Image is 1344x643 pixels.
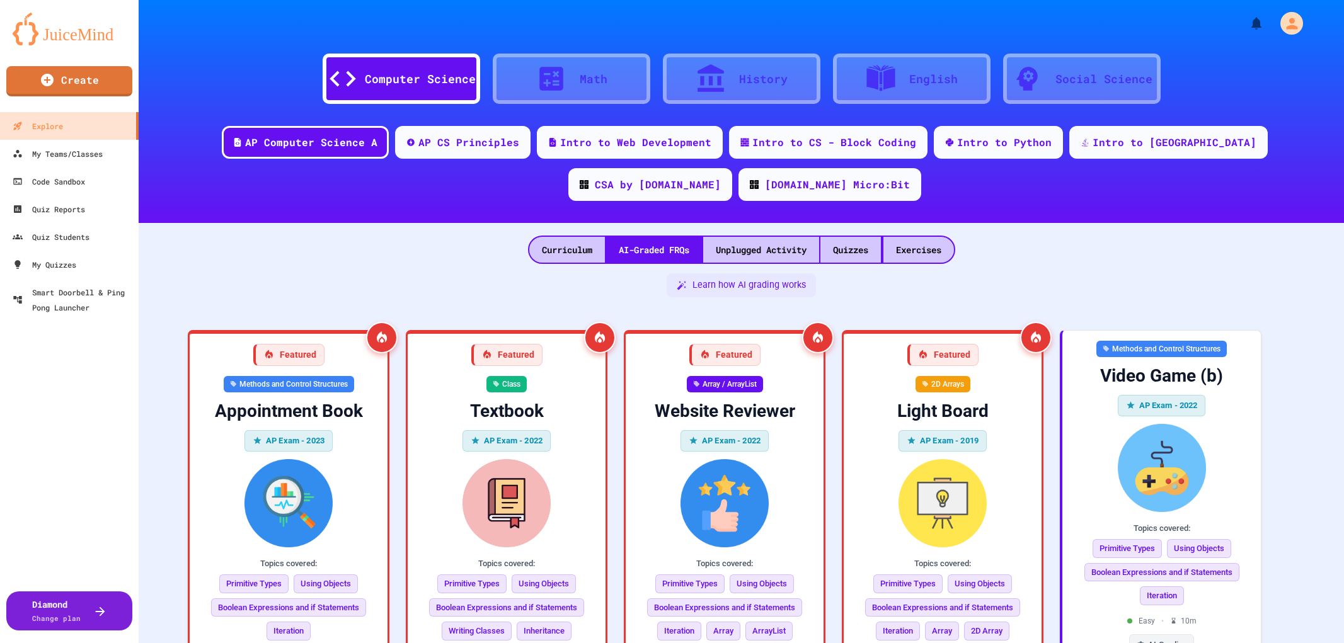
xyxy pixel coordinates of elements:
div: Featured [907,344,979,366]
span: Primitive Types [437,574,507,593]
a: Create [6,66,132,96]
span: Boolean Expressions and if Statements [647,598,802,617]
div: Topics covered: [200,557,377,570]
span: Primitive Types [219,574,289,593]
div: Intro to Web Development [560,135,711,150]
div: Easy 10 m [1127,615,1197,627]
span: Using Objects [730,574,794,593]
span: Writing Classes [442,622,512,640]
div: Computer Science [365,71,476,88]
div: Video Game (b) [1072,365,1251,387]
div: AP Exam - 2023 [244,430,333,452]
span: Boolean Expressions and if Statements [1084,563,1239,582]
div: Array / ArrayList [687,376,763,392]
span: ArrayList [745,622,793,640]
span: 2D Array [964,622,1009,640]
span: Change plan [32,613,81,623]
div: History [739,71,788,88]
div: Methods and Control Structures [224,376,354,392]
div: Topics covered: [636,557,813,570]
div: AP Exam - 2022 [462,430,551,452]
img: Appointment Book [200,459,377,547]
span: Iteration [657,622,701,640]
div: AP Exam - 2022 [1118,395,1206,416]
span: Iteration [267,622,311,640]
div: Topics covered: [854,557,1031,570]
div: Website Reviewer [636,400,813,423]
div: Featured [471,344,543,366]
div: Explore [13,118,63,134]
div: My Quizzes [13,257,76,272]
span: Iteration [876,622,920,640]
div: AI-Graded FRQs [606,237,702,263]
div: Quizzes [820,237,881,263]
img: logo-orange.svg [13,13,126,45]
div: Intro to Python [957,135,1052,150]
span: Using Objects [1167,539,1231,558]
span: Primitive Types [1093,539,1162,558]
div: Class [486,376,527,392]
div: Diamond [32,598,81,624]
iframe: chat widget [1291,593,1331,630]
img: CODE_logo_RGB.png [750,180,759,189]
span: Boolean Expressions and if Statements [429,598,584,617]
img: Video Game (b) [1072,424,1251,512]
span: Using Objects [512,574,576,593]
div: Quiz Reports [13,202,85,217]
span: Using Objects [294,574,358,593]
iframe: chat widget [1239,538,1331,591]
img: Light Board [854,459,1031,547]
span: Boolean Expressions and if Statements [211,598,366,617]
div: Math [580,71,607,88]
img: CODE_logo_RGB.png [580,180,589,189]
span: Iteration [1140,586,1184,605]
div: AP CS Principles [418,135,519,150]
div: Featured [253,344,325,366]
div: 2D Arrays [916,376,970,392]
span: Learn how AI grading works [692,278,806,292]
div: My Notifications [1226,13,1267,34]
div: AP Computer Science A [245,135,377,150]
div: AP Exam - 2019 [899,430,987,452]
div: Intro to CS - Block Coding [752,135,916,150]
button: DiamondChange plan [6,591,132,630]
div: Intro to [GEOGRAPHIC_DATA] [1093,135,1256,150]
div: Topics covered: [418,557,595,570]
div: Appointment Book [200,400,377,423]
div: Light Board [854,400,1031,423]
div: Exercises [883,237,954,263]
div: AP Exam - 2022 [681,430,769,452]
span: • [1161,615,1164,627]
span: Boolean Expressions and if Statements [865,598,1020,617]
div: Topics covered: [1072,522,1251,535]
span: Primitive Types [655,574,725,593]
div: Curriculum [529,237,605,263]
img: Website Reviewer [636,459,813,547]
span: Primitive Types [873,574,943,593]
div: Textbook [418,400,595,423]
div: My Teams/Classes [13,146,103,161]
span: Array [925,622,959,640]
div: My Account [1267,9,1306,38]
div: CSA by [DOMAIN_NAME] [595,177,721,192]
div: Smart Doorbell & Ping Pong Launcher [13,285,134,315]
div: Methods and Control Structures [1096,341,1227,357]
div: Code Sandbox [13,174,85,189]
div: English [909,71,958,88]
div: Social Science [1055,71,1152,88]
img: Textbook [418,459,595,547]
div: Unplugged Activity [703,237,819,263]
span: Using Objects [948,574,1012,593]
span: Inheritance [517,622,571,640]
span: Array [706,622,740,640]
div: [DOMAIN_NAME] Micro:Bit [765,177,910,192]
div: Quiz Students [13,229,89,244]
div: Featured [689,344,761,366]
